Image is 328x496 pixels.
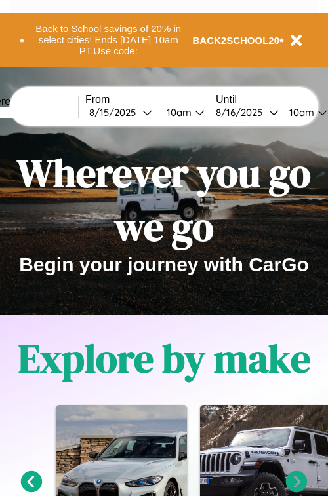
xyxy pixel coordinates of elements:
b: BACK2SCHOOL20 [193,35,280,46]
h1: Explore by make [18,332,310,385]
button: 10am [156,105,209,119]
div: 10am [160,106,195,119]
button: Back to School savings of 20% in select cities! Ends [DATE] 10am PT.Use code: [24,20,193,60]
div: 8 / 16 / 2025 [216,106,269,119]
div: 10am [283,106,318,119]
div: 8 / 15 / 2025 [89,106,142,119]
button: 8/15/2025 [85,105,156,119]
label: From [85,94,209,105]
